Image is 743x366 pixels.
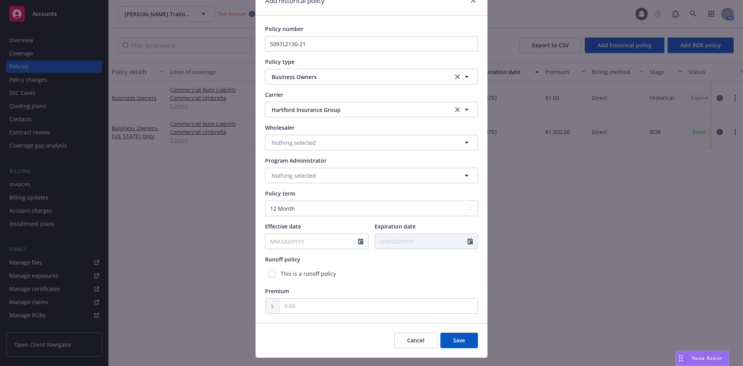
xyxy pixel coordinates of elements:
[467,238,473,244] svg: Calendar
[676,351,686,366] div: Drag to move
[265,287,289,295] span: Premium
[265,25,303,33] span: Policy number
[358,238,363,244] svg: Calendar
[265,190,295,197] span: Policy term
[265,157,327,164] span: Program Administrator
[453,72,462,81] a: clear selection
[265,135,478,150] button: Nothing selected
[272,139,316,147] span: Nothing selected
[265,124,294,131] span: Wholesaler
[265,256,300,263] span: Runoff policy
[265,223,301,230] span: Effective date
[676,351,729,366] button: Nova Assist
[265,58,294,65] span: Policy type
[272,73,443,81] span: Business Owners
[375,223,416,230] span: Expiration date
[280,299,478,313] input: 0.00
[265,69,478,84] button: Business Ownersclear selection
[394,333,437,348] button: Cancel
[265,168,478,183] button: Nothing selected
[272,106,443,114] span: Hartford Insurance Group
[453,337,465,344] span: Save
[453,105,462,114] a: clear selection
[272,172,316,180] span: Nothing selected
[692,355,722,361] span: Nova Assist
[265,102,478,117] button: Hartford Insurance Groupclear selection
[375,234,467,249] input: MM/DD/YYYY
[265,91,283,98] span: Carrier
[265,266,478,281] div: This is a runoff policy
[407,337,425,344] span: Cancel
[440,333,478,348] button: Save
[265,234,358,249] input: MM/DD/YYYY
